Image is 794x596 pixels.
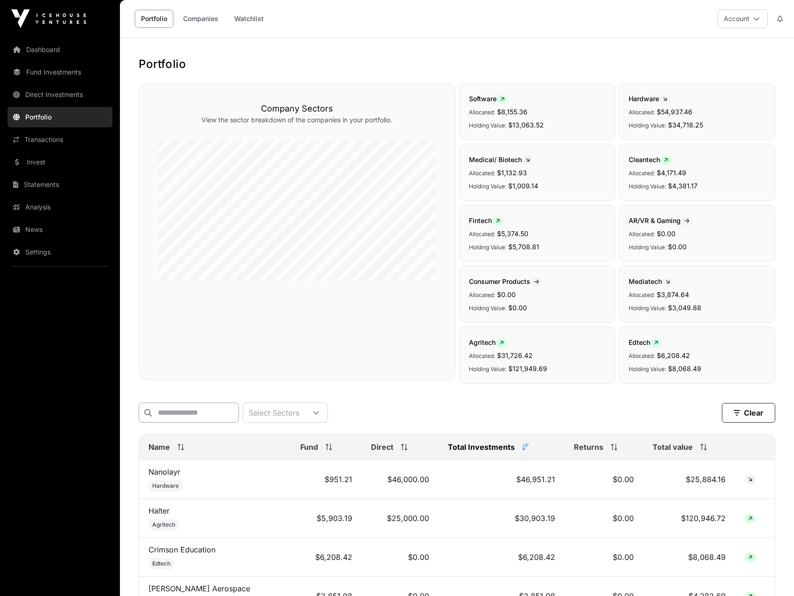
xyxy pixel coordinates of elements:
span: $31,726.42 [497,351,533,359]
span: Holding Value: [469,244,506,251]
span: Holding Value: [469,183,506,190]
span: $0.00 [497,291,516,298]
h1: Portfolio [139,57,775,72]
span: $1,009.14 [508,182,538,190]
span: Fintech [469,216,504,224]
a: Transactions [7,129,112,150]
iframe: Chat Widget [747,551,794,596]
span: Allocated: [469,109,495,116]
span: $8,068.49 [668,365,701,372]
td: $0.00 [564,499,643,538]
td: $46,000.00 [362,460,438,499]
span: Total Investments [448,441,515,453]
span: Allocated: [469,231,495,238]
td: $951.21 [291,460,362,499]
a: Crimson Education [148,545,215,554]
span: Edtech [152,560,171,567]
a: Portfolio [7,107,112,127]
span: $4,171.49 [657,169,686,177]
span: $6,208.42 [657,351,690,359]
span: Medical/ Biotech [469,156,534,164]
a: Invest [7,152,112,172]
span: Allocated: [469,170,495,177]
td: $120,946.72 [643,499,735,538]
span: Agritech [469,338,507,346]
span: Holding Value: [629,365,666,372]
span: Holding Value: [629,305,666,312]
span: Holding Value: [629,244,666,251]
span: Name [148,441,170,453]
span: Cleantech [629,156,672,164]
td: $0.00 [564,538,643,577]
span: Total value [653,441,693,453]
span: $34,718.25 [668,121,703,129]
a: News [7,219,112,240]
span: Direct [371,441,393,453]
span: Hardware [152,482,179,490]
span: Hardware [629,95,671,103]
span: $0.00 [657,230,675,238]
span: Holding Value: [469,365,506,372]
span: $3,874.64 [657,291,689,298]
span: Allocated: [469,291,495,298]
span: $0.00 [668,243,687,251]
button: Account [718,9,768,28]
a: Watchlist [228,10,270,28]
span: $0.00 [508,304,527,312]
span: Allocated: [629,109,655,116]
a: Dashboard [7,39,112,60]
span: Agritech [152,521,175,529]
span: Holding Value: [469,122,506,129]
div: Select Sectors [243,403,305,422]
span: Fund [300,441,318,453]
span: Allocated: [629,170,655,177]
span: $5,708.81 [508,243,539,251]
a: Settings [7,242,112,262]
img: Icehouse Ventures Logo [11,9,86,28]
span: Holding Value: [629,183,666,190]
span: Holding Value: [469,305,506,312]
a: Nanolayr [148,467,180,477]
span: $5,374.50 [497,230,528,238]
span: Consumer Products [469,277,543,285]
span: Allocated: [629,291,655,298]
p: View the sector breakdown of the companies in your portfolio. [158,115,436,125]
td: $25,000.00 [362,499,438,538]
span: Allocated: [629,231,655,238]
span: $4,381.17 [668,182,698,190]
span: Mediatech [629,277,674,285]
h3: Company Sectors [158,102,436,115]
a: Direct Investments [7,84,112,105]
a: [PERSON_NAME] Aerospace [148,584,250,593]
a: Fund Investments [7,62,112,82]
span: $1,132.93 [497,169,527,177]
td: $5,903.19 [291,499,362,538]
td: $0.00 [564,460,643,499]
a: Portfolio [135,10,173,28]
span: $3,049.88 [668,304,701,312]
span: $13,063.52 [508,121,544,129]
td: $8,068.49 [643,538,735,577]
a: Analysis [7,197,112,217]
span: $54,937.46 [657,108,692,116]
span: AR/VR & Gaming [629,216,693,224]
span: Returns [574,441,603,453]
span: $121,949.69 [508,365,547,372]
button: Clear [722,403,775,423]
td: $6,208.42 [438,538,564,577]
a: Statements [7,174,112,195]
span: Allocated: [469,352,495,359]
span: Software [469,95,508,103]
span: Holding Value: [629,122,666,129]
td: $46,951.21 [438,460,564,499]
span: $8,155.36 [497,108,527,116]
td: $30,903.19 [438,499,564,538]
span: Allocated: [629,352,655,359]
a: Halter [148,506,170,515]
a: Companies [177,10,224,28]
td: $0.00 [362,538,438,577]
span: Edtech [629,338,662,346]
td: $25,884.16 [643,460,735,499]
td: $6,208.42 [291,538,362,577]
